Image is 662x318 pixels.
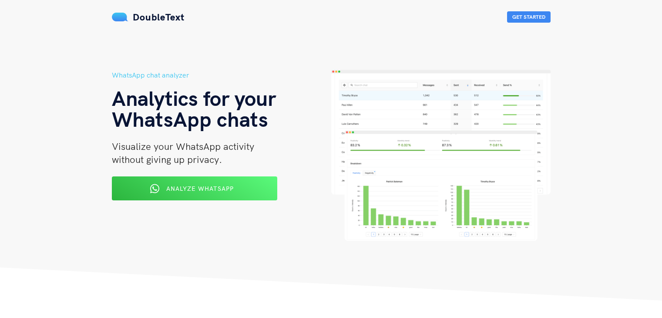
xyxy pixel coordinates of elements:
[112,153,222,166] span: without giving up privacy.
[112,188,277,196] a: Analyze WhatsApp
[331,70,551,241] img: hero
[112,70,331,81] h5: WhatsApp chat analyzer
[166,185,234,193] span: Analyze WhatsApp
[112,11,185,23] a: DoubleText
[112,106,268,132] span: WhatsApp chats
[133,11,185,23] span: DoubleText
[112,140,254,152] span: Visualize your WhatsApp activity
[112,85,276,111] span: Analytics for your
[507,11,551,23] button: Get Started
[112,176,277,200] button: Analyze WhatsApp
[112,13,128,21] img: mS3x8y1f88AAAAABJRU5ErkJggg==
